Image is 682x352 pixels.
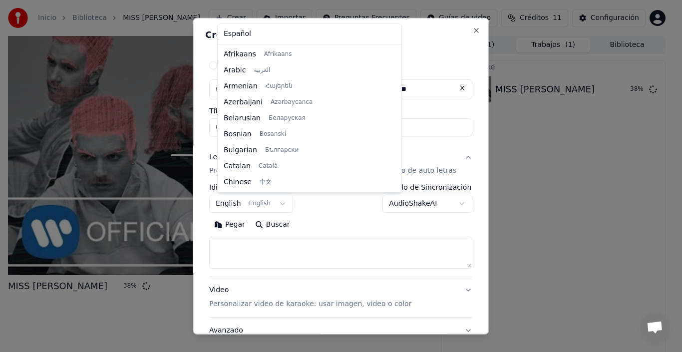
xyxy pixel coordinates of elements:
span: Català [259,162,278,170]
span: Bosanski [260,130,286,138]
span: Belarusian [224,113,261,123]
span: Azərbaycanca [271,98,313,106]
span: Chinese [224,177,252,187]
span: Arabic [224,65,246,75]
span: Afrikaans [224,49,256,59]
span: Беларуская [269,114,306,122]
span: Catalan [224,161,251,171]
span: Afrikaans [264,50,292,58]
span: Bosnian [224,129,252,139]
span: العربية [254,66,270,74]
span: Bulgarian [224,145,257,155]
span: Հայերեն [266,82,293,90]
span: 中文 [260,178,272,186]
span: Azerbaijani [224,97,263,107]
span: Armenian [224,81,258,91]
span: Български [265,146,299,154]
span: Español [224,29,251,39]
